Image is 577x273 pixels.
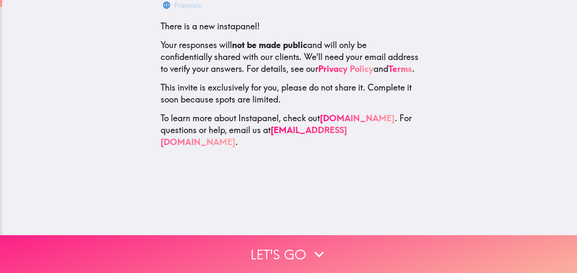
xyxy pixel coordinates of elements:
a: [EMAIL_ADDRESS][DOMAIN_NAME] [161,125,347,147]
span: There is a new instapanel! [161,21,260,31]
p: To learn more about Instapanel, check out . For questions or help, email us at . [161,112,419,148]
a: Privacy Policy [318,63,373,74]
p: Your responses will and will only be confidentially shared with our clients. We'll need your emai... [161,39,419,75]
b: not be made public [232,40,307,50]
a: [DOMAIN_NAME] [320,113,395,123]
p: This invite is exclusively for you, please do not share it. Complete it soon because spots are li... [161,82,419,105]
a: Terms [388,63,412,74]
